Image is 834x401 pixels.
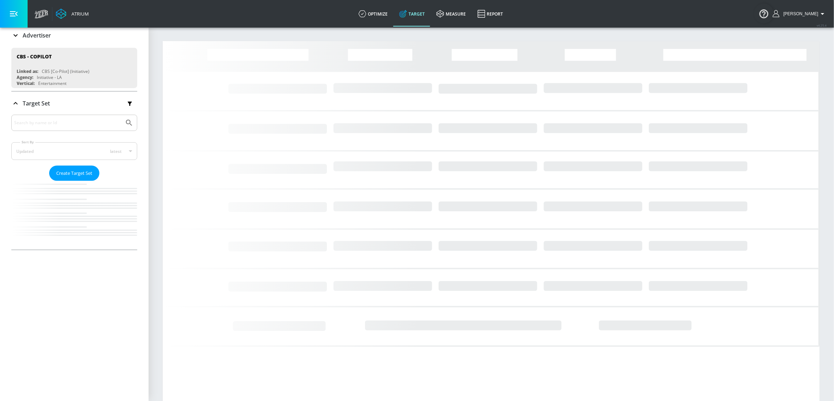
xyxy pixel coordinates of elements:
input: Search by name or Id [14,118,121,127]
a: Target [394,1,431,27]
a: measure [431,1,472,27]
div: Updated [16,148,34,154]
div: Advertiser [11,25,137,45]
div: Agency: [17,74,33,80]
p: Advertiser [23,31,51,39]
button: [PERSON_NAME] [773,10,827,18]
a: Atrium [56,8,89,19]
label: Sort By [20,140,35,144]
nav: list of Target Set [11,181,137,250]
div: CBS [Co-Pilot] (Initiative) [42,68,89,74]
button: Create Target Set [49,166,99,181]
div: Linked as: [17,68,38,74]
div: Atrium [69,11,89,17]
div: CBS - COPILOTLinked as:CBS [Co-Pilot] (Initiative)Agency:Initiative - LAVertical:Entertainment [11,48,137,88]
span: login as: samantha.yip@zefr.com [781,11,818,16]
div: Vertical: [17,80,35,86]
button: Open Resource Center [754,4,774,23]
span: Create Target Set [56,169,92,177]
span: v 4.25.4 [817,23,827,27]
div: Target Set [11,92,137,115]
div: Target Set [11,115,137,250]
a: Report [472,1,509,27]
div: CBS - COPILOT [17,53,52,60]
a: optimize [353,1,394,27]
div: Entertainment [38,80,66,86]
div: Initiative - LA [37,74,62,80]
span: latest [110,148,122,154]
p: Target Set [23,99,50,107]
